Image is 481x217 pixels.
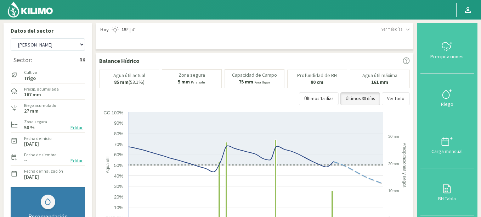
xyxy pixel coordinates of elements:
label: Trigo [24,76,37,81]
text: 10% [114,205,123,210]
text: 80% [114,131,123,136]
p: (53.1%) [114,80,145,85]
label: [DATE] [24,142,39,146]
text: 20% [114,194,123,200]
p: Agua útil máxima [362,73,397,78]
p: Datos del sector [11,26,85,35]
button: Últimos 15 días [299,92,339,105]
b: 161 mm [371,79,388,85]
p: Agua útil actual [113,73,145,78]
div: Sector: [13,56,32,64]
small: Para llegar [254,80,270,85]
strong: 15º [121,26,129,33]
b: 80 cm [311,79,323,85]
button: BH Tabla [420,168,474,216]
label: Zona segura [24,119,47,125]
div: BH Tabla [423,196,472,201]
span: | [130,26,131,33]
p: Balance Hídrico [99,56,140,65]
div: Riego [423,102,472,107]
label: Cultivo [24,69,37,76]
text: 40% [114,173,123,179]
button: Riego [420,74,474,121]
text: 20mm [388,162,399,166]
text: 60% [114,152,123,157]
div: Precipitaciones [423,54,472,59]
label: Fecha de siembra [24,152,57,158]
button: Ver Todo [382,92,410,105]
span: Ver más días [381,26,402,32]
text: Precipitaciones y riegos [402,142,407,188]
label: -- [24,158,28,163]
label: Riego acumulado [24,102,56,109]
span: 4º [131,26,136,33]
span: Hoy [99,26,109,33]
button: Editar [68,157,85,165]
img: Kilimo [7,1,53,18]
text: 10mm [388,189,399,193]
text: 30% [114,184,123,189]
label: 27 mm [24,109,39,113]
text: CC 100% [103,110,123,115]
small: Para salir [191,80,205,85]
div: Carga mensual [423,149,472,154]
button: Precipitaciones [420,26,474,74]
label: Fecha de finalización [24,168,63,174]
p: Zona segura [179,72,205,78]
label: Precip. acumulada [24,86,59,92]
button: Editar [68,124,85,132]
button: Últimos 30 días [340,92,380,105]
label: 50 % [24,125,35,130]
label: 167 mm [24,92,41,97]
b: 85 mm [114,79,129,85]
button: Carga mensual [420,121,474,168]
label: [DATE] [24,175,39,179]
b: 5 mm [178,78,190,85]
p: Profundidad de BH [297,73,337,78]
strong: R6 [79,56,85,64]
text: 90% [114,120,123,126]
text: 70% [114,142,123,147]
text: 50% [114,163,123,168]
p: Capacidad de Campo [232,72,277,78]
label: Fecha de inicio [24,135,51,142]
text: 30mm [388,134,399,139]
b: 75 mm [239,78,253,85]
text: Agua útil [105,157,110,173]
